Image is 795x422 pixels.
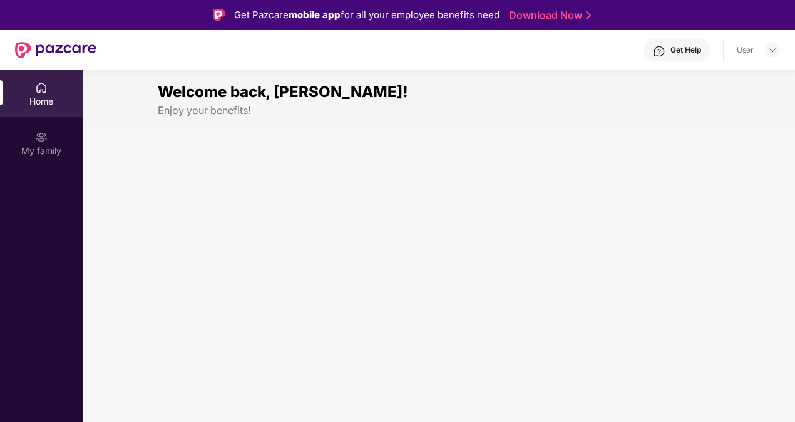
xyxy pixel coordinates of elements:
[670,45,701,55] div: Get Help
[158,83,408,101] span: Welcome back, [PERSON_NAME]!
[158,104,720,117] div: Enjoy your benefits!
[35,81,48,94] img: svg+xml;base64,PHN2ZyBpZD0iSG9tZSIgeG1sbnM9Imh0dHA6Ly93d3cudzMub3JnLzIwMDAvc3ZnIiB3aWR0aD0iMjAiIG...
[767,45,777,55] img: svg+xml;base64,PHN2ZyBpZD0iRHJvcGRvd24tMzJ4MzIiIHhtbG5zPSJodHRwOi8vd3d3LnczLm9yZy8yMDAwL3N2ZyIgd2...
[289,9,341,21] strong: mobile app
[586,9,591,22] img: Stroke
[234,8,500,23] div: Get Pazcare for all your employee benefits need
[509,9,587,22] a: Download Now
[35,131,48,143] img: svg+xml;base64,PHN2ZyB3aWR0aD0iMjAiIGhlaWdodD0iMjAiIHZpZXdCb3g9IjAgMCAyMCAyMCIgZmlsbD0ibm9uZSIgeG...
[737,45,754,55] div: User
[213,9,225,21] img: Logo
[653,45,665,58] img: svg+xml;base64,PHN2ZyBpZD0iSGVscC0zMngzMiIgeG1sbnM9Imh0dHA6Ly93d3cudzMub3JnLzIwMDAvc3ZnIiB3aWR0aD...
[15,42,96,58] img: New Pazcare Logo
